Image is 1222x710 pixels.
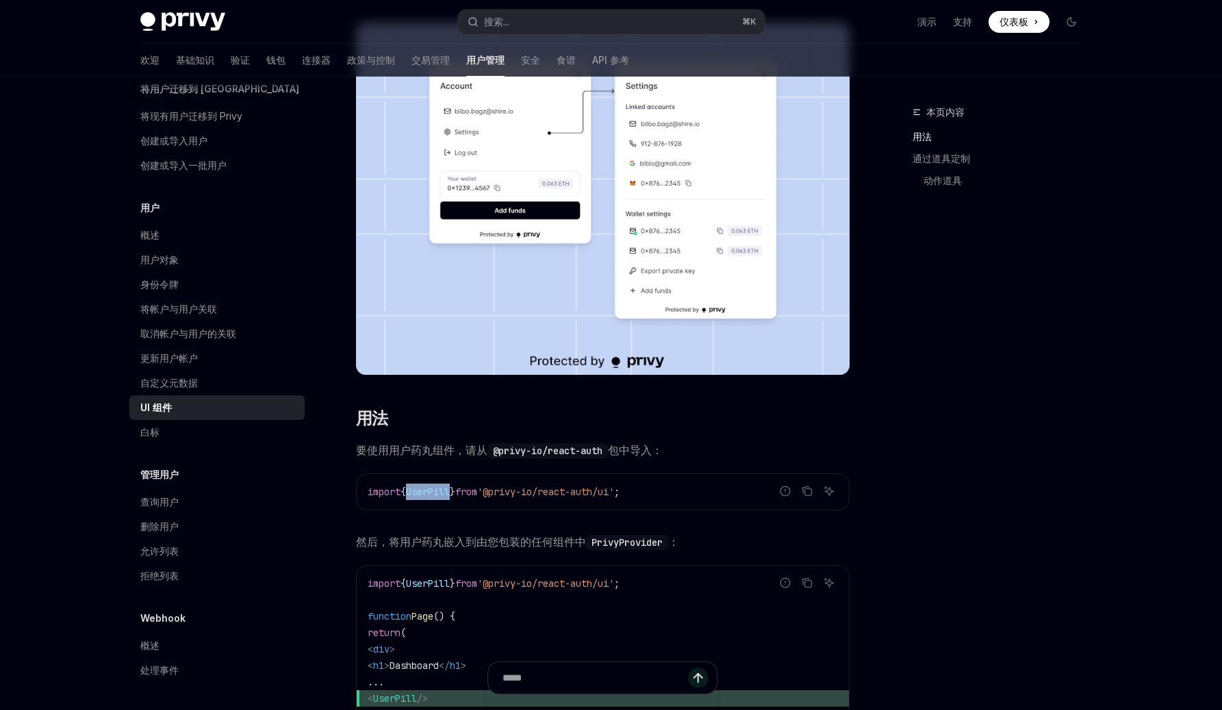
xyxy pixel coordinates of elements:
[129,272,305,297] a: 身份令牌
[521,44,540,77] a: 安全
[129,514,305,539] a: 删除用户
[129,395,305,420] a: UI 组件
[129,223,305,248] a: 概述
[400,486,406,498] span: {
[140,402,172,413] font: UI 组件
[989,11,1049,33] a: 仪表板
[368,577,400,590] span: import
[140,303,217,315] font: 将帐户与用户关联
[140,570,179,581] font: 拒绝列表
[140,202,160,213] font: 用户
[129,153,305,178] a: 创建或导入一批用户
[347,44,395,77] a: 政策与控制
[798,482,816,500] button: 复制代码块中的内容
[450,577,455,590] span: }
[953,15,972,29] a: 支持
[400,577,406,590] span: {
[390,643,395,655] span: >
[140,521,179,532] font: 删除用户
[776,574,794,592] button: 报告错误代码
[140,612,186,624] font: Webhook
[1000,16,1028,27] font: 仪表板
[433,610,455,622] span: () {
[129,371,305,395] a: 自定义元数据
[1060,11,1082,33] button: 切换暗模式
[347,54,395,66] font: 政策与控制
[406,577,450,590] span: UserPill
[140,664,179,676] font: 处理事件
[129,633,305,658] a: 概述
[231,54,250,66] font: 验证
[750,16,756,27] font: K
[742,16,750,27] font: ⌘
[917,15,937,29] a: 演示
[688,668,708,687] button: 发送消息
[917,16,937,27] font: 演示
[477,577,614,590] span: '@privy-io/react-auth/ui'
[129,658,305,683] a: 处理事件
[368,610,411,622] span: function
[129,248,305,272] a: 用户对象
[406,486,450,498] span: UserPill
[466,44,505,77] a: 用户管理
[592,54,629,66] font: API 参考
[129,346,305,371] a: 更新用户帐户
[140,44,160,77] a: 欢迎
[668,535,679,549] font: ：
[484,16,509,27] font: 搜索...
[140,352,198,364] font: 更新用户帐户
[400,627,406,639] span: (
[913,170,1093,192] a: 动作道具
[487,443,608,458] code: @privy-io/react-auth
[368,627,400,639] span: return
[140,159,227,171] font: 创建或导入一批用户
[140,545,179,557] font: 允许列表
[368,486,400,498] span: import
[129,420,305,445] a: 白标
[776,482,794,500] button: 报告错误代码
[614,577,620,590] span: ;
[614,486,620,498] span: ;
[913,131,932,142] font: 用法
[140,110,242,122] font: 将现有用户迁移到 Privy
[140,54,160,66] font: 欢迎
[411,44,450,77] a: 交易管理
[129,104,305,129] a: 将现有用户迁移到 Privy
[477,486,614,498] span: '@privy-io/react-auth/ui'
[266,54,285,66] font: 钱包
[592,44,629,77] a: API 参考
[466,54,505,66] font: 用户管理
[140,12,225,31] img: 深色标志
[557,54,576,66] font: 食谱
[231,44,250,77] a: 验证
[820,482,838,500] button: 询问人工智能
[455,577,477,590] span: from
[176,54,214,66] font: 基础知识
[140,496,179,508] font: 查询用户
[913,148,1093,170] a: 通过道具定制
[140,377,198,389] font: 自定义元数据
[302,44,331,77] a: 连接器
[140,640,160,651] font: 概述
[502,662,688,694] input: 提问...
[302,54,331,66] font: 连接器
[129,564,305,588] a: 拒绝列表
[926,106,965,118] font: 本页内容
[129,539,305,564] a: 允许列表
[129,490,305,514] a: 查询用户
[140,328,236,339] font: 取消帐户与用户的关联
[140,135,207,146] font: 创建或导入用户
[129,321,305,346] a: 取消帐户与用户的关联
[140,469,179,480] font: 管理用户
[450,486,455,498] span: }
[129,297,305,321] a: 将帐户与用户关联
[913,126,1093,148] a: 用法
[913,153,970,164] font: 通过道具定制
[140,229,160,241] font: 概述
[356,408,388,428] font: 用法
[356,443,487,457] font: 要使用用户药丸组件，请从
[521,54,540,66] font: 安全
[411,610,433,622] span: Page
[140,426,160,438] font: 白标
[557,44,576,77] a: 食谱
